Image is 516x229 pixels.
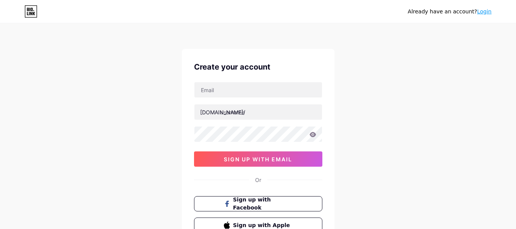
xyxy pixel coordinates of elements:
[233,196,292,212] span: Sign up with Facebook
[224,156,292,162] span: sign up with email
[408,8,492,16] div: Already have an account?
[194,82,322,97] input: Email
[194,196,322,211] button: Sign up with Facebook
[477,8,492,15] a: Login
[194,104,322,120] input: username
[194,61,322,73] div: Create your account
[194,151,322,167] button: sign up with email
[255,176,261,184] div: Or
[200,108,245,116] div: [DOMAIN_NAME]/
